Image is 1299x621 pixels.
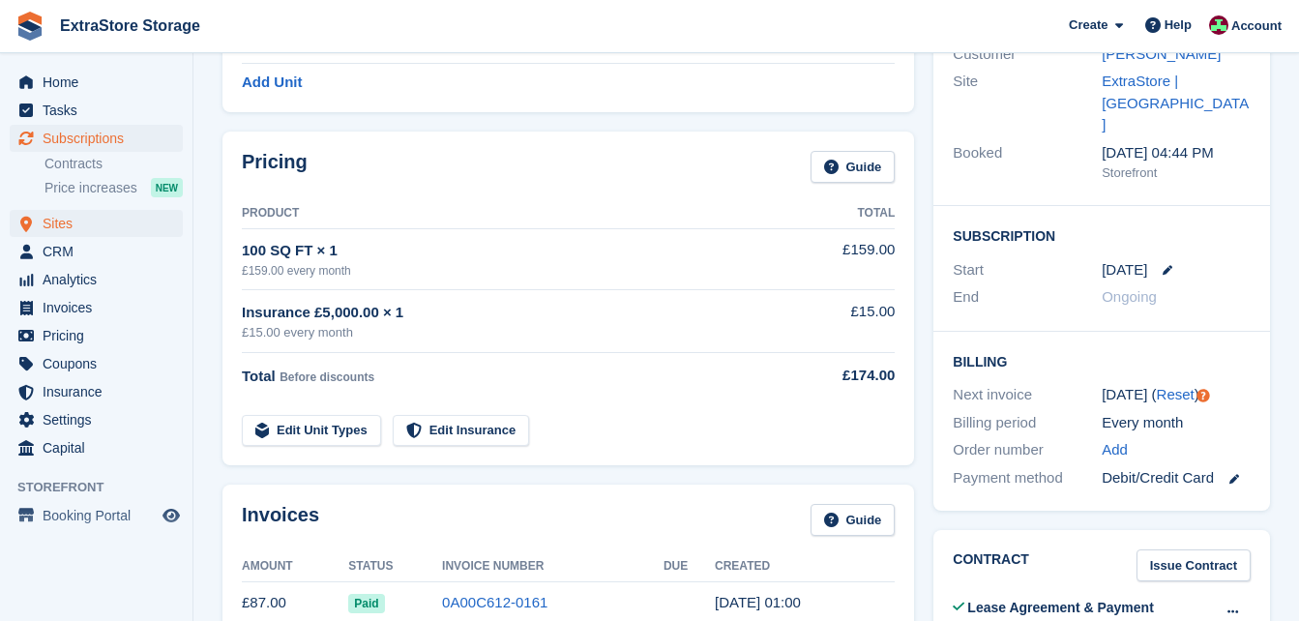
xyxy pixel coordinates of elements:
[1102,142,1251,164] div: [DATE] 04:44 PM
[1102,259,1147,281] time: 2025-09-28 00:00:00 UTC
[10,502,183,529] a: menu
[43,238,159,265] span: CRM
[442,594,547,610] a: 0A00C612-0161
[953,142,1102,183] div: Booked
[811,504,896,536] a: Guide
[1102,412,1251,434] div: Every month
[953,286,1102,309] div: End
[242,198,794,229] th: Product
[1165,15,1192,35] span: Help
[242,415,381,447] a: Edit Unit Types
[10,125,183,152] a: menu
[43,378,159,405] span: Insurance
[242,551,348,582] th: Amount
[10,434,183,461] a: menu
[242,240,794,262] div: 100 SQ FT × 1
[52,10,208,42] a: ExtraStore Storage
[242,262,794,280] div: £159.00 every month
[794,228,895,289] td: £159.00
[1102,384,1251,406] div: [DATE] ( )
[44,179,137,197] span: Price increases
[43,97,159,124] span: Tasks
[1157,386,1195,402] a: Reset
[15,12,44,41] img: stora-icon-8386f47178a22dfd0bd8f6a31ec36ba5ce8667c1dd55bd0f319d3a0aa187defe.svg
[280,370,374,384] span: Before discounts
[10,238,183,265] a: menu
[1102,439,1128,461] a: Add
[10,69,183,96] a: menu
[811,151,896,183] a: Guide
[664,551,715,582] th: Due
[348,551,442,582] th: Status
[794,365,895,387] div: £174.00
[43,294,159,321] span: Invoices
[43,434,159,461] span: Capital
[242,151,308,183] h2: Pricing
[43,266,159,293] span: Analytics
[10,294,183,321] a: menu
[953,384,1102,406] div: Next invoice
[242,323,794,342] div: £15.00 every month
[953,467,1102,489] div: Payment method
[10,210,183,237] a: menu
[44,177,183,198] a: Price increases NEW
[1195,387,1212,404] div: Tooltip anchor
[44,155,183,173] a: Contracts
[43,125,159,152] span: Subscriptions
[715,551,895,582] th: Created
[953,44,1102,66] div: Customer
[1102,73,1249,133] a: ExtraStore | [GEOGRAPHIC_DATA]
[242,302,794,324] div: Insurance £5,000.00 × 1
[953,412,1102,434] div: Billing period
[10,378,183,405] a: menu
[1102,163,1251,183] div: Storefront
[151,178,183,197] div: NEW
[242,504,319,536] h2: Invoices
[242,368,276,384] span: Total
[242,72,302,94] a: Add Unit
[1231,16,1282,36] span: Account
[715,594,801,610] time: 2025-09-28 00:00:51 UTC
[43,69,159,96] span: Home
[953,225,1251,245] h2: Subscription
[794,290,895,353] td: £15.00
[10,322,183,349] a: menu
[1209,15,1228,35] img: Chelsea Parker
[953,71,1102,136] div: Site
[10,97,183,124] a: menu
[953,259,1102,281] div: Start
[17,478,192,497] span: Storefront
[794,198,895,229] th: Total
[43,322,159,349] span: Pricing
[953,549,1029,581] h2: Contract
[43,406,159,433] span: Settings
[10,266,183,293] a: menu
[1069,15,1107,35] span: Create
[393,415,530,447] a: Edit Insurance
[1102,288,1157,305] span: Ongoing
[953,351,1251,370] h2: Billing
[442,551,664,582] th: Invoice Number
[1137,549,1251,581] a: Issue Contract
[43,210,159,237] span: Sites
[1102,45,1221,62] a: [PERSON_NAME]
[348,594,384,613] span: Paid
[43,350,159,377] span: Coupons
[1102,467,1251,489] div: Debit/Credit Card
[953,439,1102,461] div: Order number
[10,406,183,433] a: menu
[160,504,183,527] a: Preview store
[43,502,159,529] span: Booking Portal
[10,350,183,377] a: menu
